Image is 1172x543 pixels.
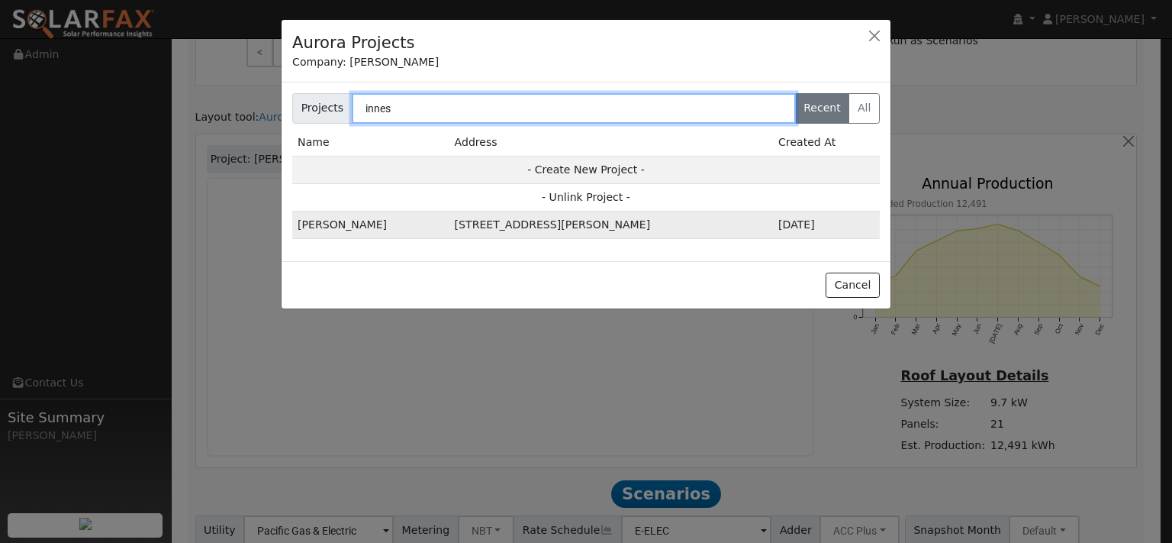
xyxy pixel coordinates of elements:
td: - Unlink Project - [292,184,880,212]
div: Company: [PERSON_NAME] [292,54,880,70]
label: Recent [795,93,850,124]
td: Address [449,129,773,157]
button: Cancel [826,273,880,299]
td: - Create New Project - [292,156,880,183]
td: Name [292,129,449,157]
td: Created At [773,129,880,157]
label: All [848,93,880,124]
td: [STREET_ADDRESS][PERSON_NAME] [449,212,773,239]
h4: Aurora Projects [292,31,415,55]
td: [PERSON_NAME] [292,212,449,239]
span: Projects [292,93,353,124]
td: 3m [773,212,880,239]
